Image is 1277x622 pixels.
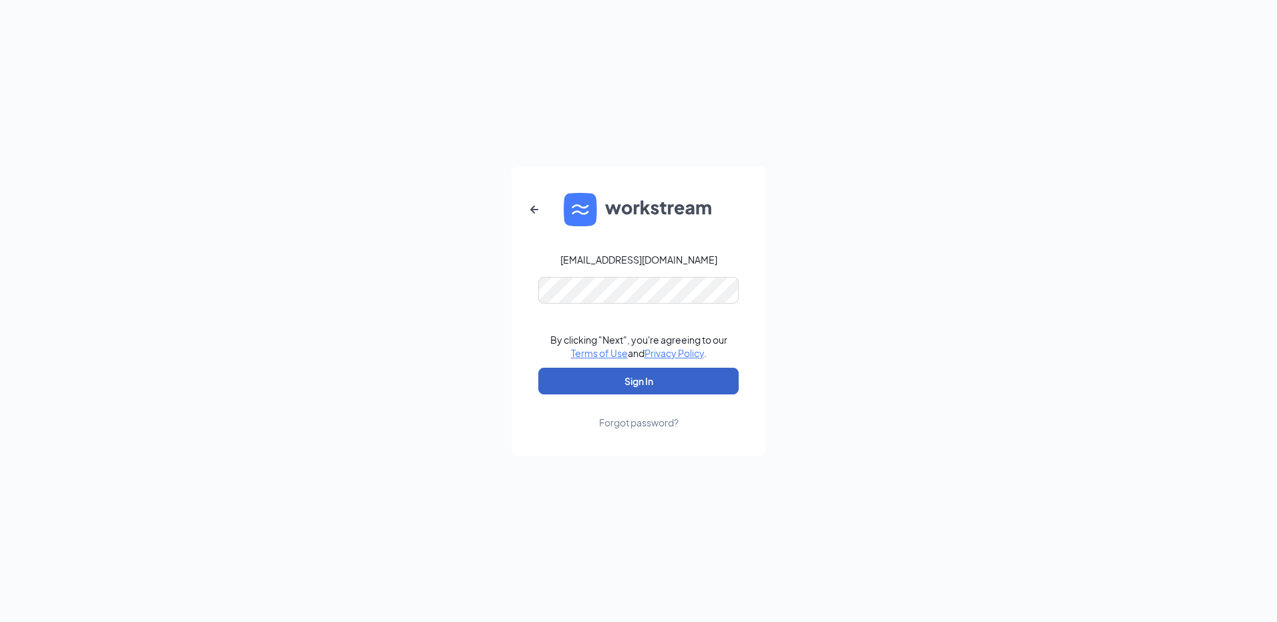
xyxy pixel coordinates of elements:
[564,193,713,226] img: WS logo and Workstream text
[645,347,704,359] a: Privacy Policy
[518,194,550,226] button: ArrowLeftNew
[571,347,628,359] a: Terms of Use
[560,253,717,266] div: [EMAIL_ADDRESS][DOMAIN_NAME]
[550,333,727,360] div: By clicking "Next", you're agreeing to our and .
[599,394,679,429] a: Forgot password?
[599,416,679,429] div: Forgot password?
[526,202,542,218] svg: ArrowLeftNew
[538,368,739,394] button: Sign In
